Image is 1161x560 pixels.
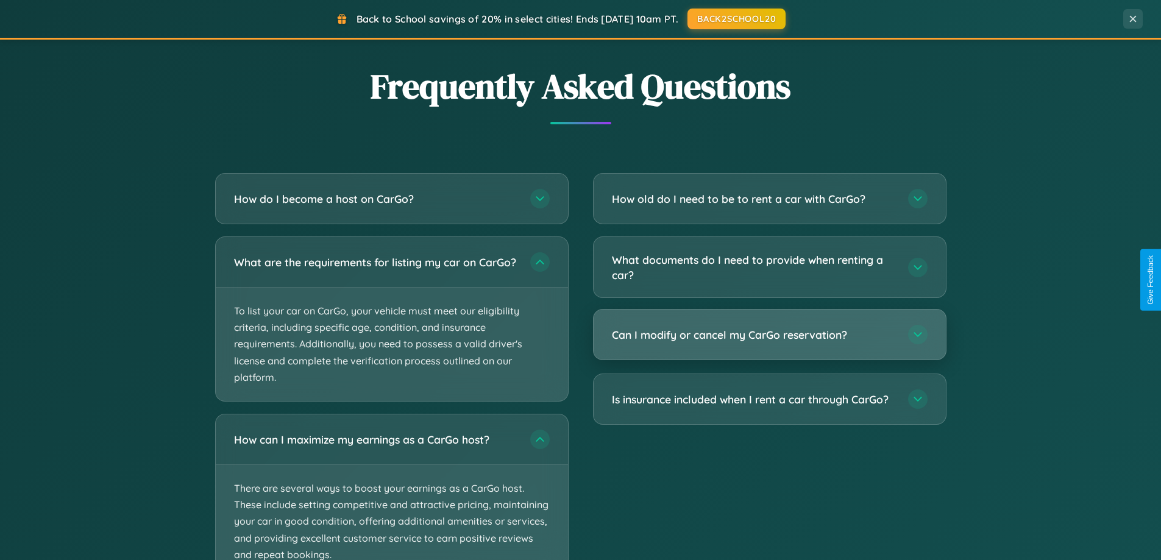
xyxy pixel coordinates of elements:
[612,327,896,342] h3: Can I modify or cancel my CarGo reservation?
[612,191,896,207] h3: How old do I need to be to rent a car with CarGo?
[216,288,568,401] p: To list your car on CarGo, your vehicle must meet our eligibility criteria, including specific ag...
[357,13,678,25] span: Back to School savings of 20% in select cities! Ends [DATE] 10am PT.
[215,63,946,110] h2: Frequently Asked Questions
[1146,255,1155,305] div: Give Feedback
[234,255,518,270] h3: What are the requirements for listing my car on CarGo?
[234,432,518,447] h3: How can I maximize my earnings as a CarGo host?
[687,9,786,29] button: BACK2SCHOOL20
[612,252,896,282] h3: What documents do I need to provide when renting a car?
[234,191,518,207] h3: How do I become a host on CarGo?
[612,392,896,407] h3: Is insurance included when I rent a car through CarGo?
